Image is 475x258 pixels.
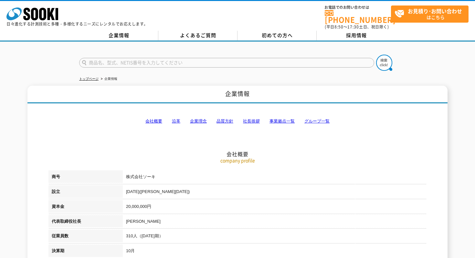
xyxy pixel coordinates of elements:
[27,86,448,103] h1: 企業情報
[317,31,396,40] a: 採用情報
[48,185,123,200] th: 設立
[79,31,158,40] a: 企業情報
[123,185,427,200] td: [DATE]([PERSON_NAME][DATE])
[391,5,469,23] a: お見積り･お問い合わせはこちら
[269,119,295,124] a: 事業拠点一覧
[243,119,260,124] a: 社長挨拶
[158,31,238,40] a: よくあるご質問
[216,119,233,124] a: 品質方針
[123,200,427,215] td: 20,000,000円
[190,119,207,124] a: 企業理念
[347,24,359,30] span: 17:30
[145,119,162,124] a: 会社概要
[48,215,123,230] th: 代表取締役社長
[304,119,330,124] a: グループ一覧
[48,230,123,244] th: 従業員数
[48,157,427,164] p: company profile
[79,77,99,81] a: トップページ
[123,170,427,185] td: 株式会社ソーキ
[172,119,180,124] a: 沿革
[262,32,293,39] span: 初めての方へ
[48,86,427,157] h2: 会社概要
[48,200,123,215] th: 資本金
[238,31,317,40] a: 初めての方へ
[325,5,391,9] span: お電話でのお問い合わせは
[100,76,117,82] li: 企業情報
[123,215,427,230] td: [PERSON_NAME]
[408,7,462,15] strong: お見積り･お問い合わせ
[48,170,123,185] th: 商号
[395,6,468,22] span: はこちら
[334,24,343,30] span: 8:50
[123,230,427,244] td: 310人（[DATE]期）
[376,55,392,71] img: btn_search.png
[79,58,374,68] input: 商品名、型式、NETIS番号を入力してください
[325,10,391,23] a: [PHONE_NUMBER]
[6,22,148,26] p: 日々進化する計測技術と多種・多様化するニーズにレンタルでお応えします。
[325,24,389,30] span: (平日 ～ 土日、祝日除く)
